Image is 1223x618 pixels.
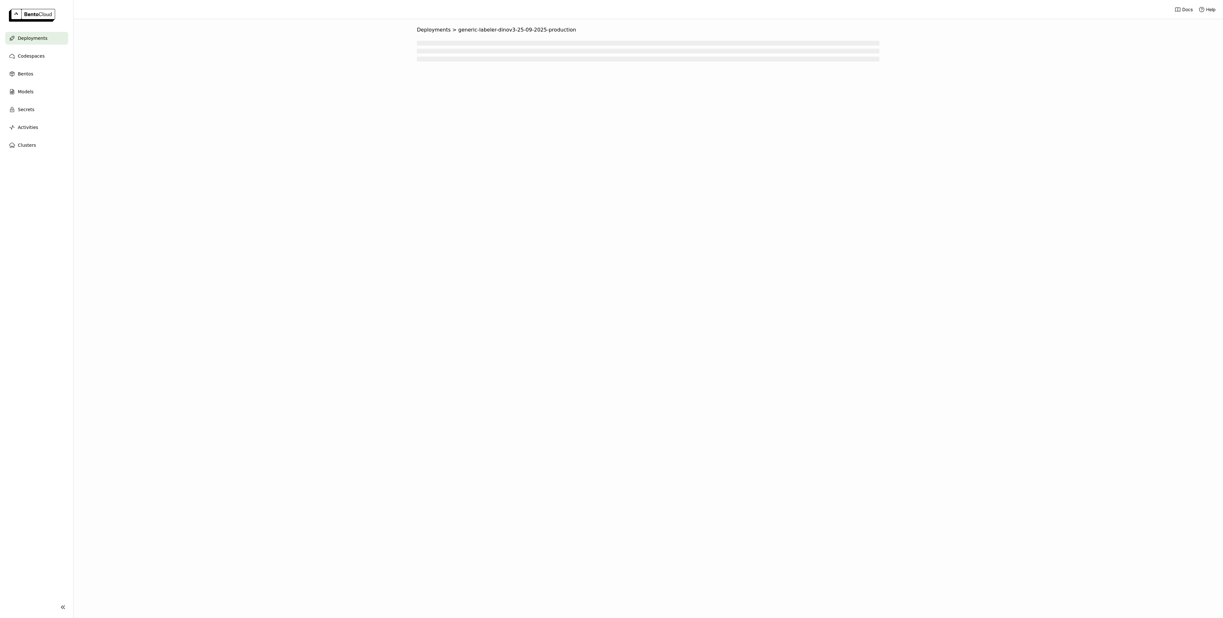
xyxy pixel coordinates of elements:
a: Clusters [5,139,68,152]
span: Codespaces [18,52,45,60]
div: Help [1198,6,1216,13]
span: Bentos [18,70,33,78]
span: Docs [1182,7,1193,12]
span: Help [1206,7,1216,12]
span: > [451,27,458,33]
img: logo [9,9,55,22]
a: Bentos [5,67,68,80]
span: Models [18,88,33,96]
span: Deployments [18,34,47,42]
span: Secrets [18,106,34,113]
span: Activities [18,124,38,131]
span: generic-labeler-dinov3-25-09-2025-production [458,27,576,33]
span: Clusters [18,141,36,149]
span: Deployments [417,27,451,33]
nav: Breadcrumbs navigation [417,27,879,33]
a: Docs [1175,6,1193,13]
a: Models [5,85,68,98]
a: Secrets [5,103,68,116]
a: Activities [5,121,68,134]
